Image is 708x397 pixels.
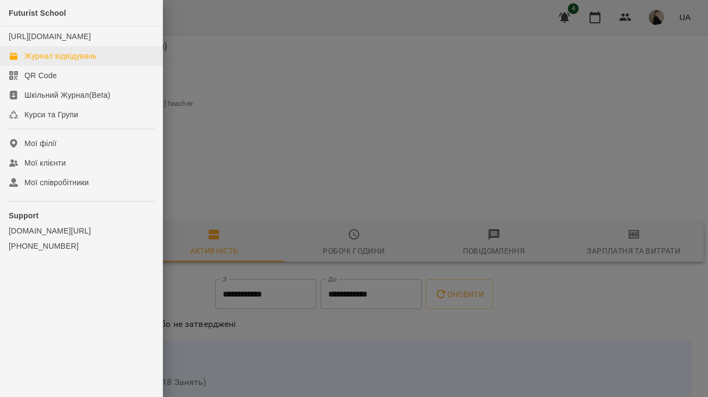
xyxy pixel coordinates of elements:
div: Курси та Групи [24,109,78,120]
div: Журнал відвідувань [24,51,97,61]
div: Мої клієнти [24,157,66,168]
div: Мої співробітники [24,177,89,188]
div: Мої філії [24,138,57,149]
a: [DOMAIN_NAME][URL] [9,225,154,236]
div: QR Code [24,70,57,81]
a: [PHONE_NUMBER] [9,241,154,251]
a: [URL][DOMAIN_NAME] [9,32,91,41]
p: Support [9,210,154,221]
span: Futurist School [9,9,66,17]
div: Шкільний Журнал(Beta) [24,90,110,100]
